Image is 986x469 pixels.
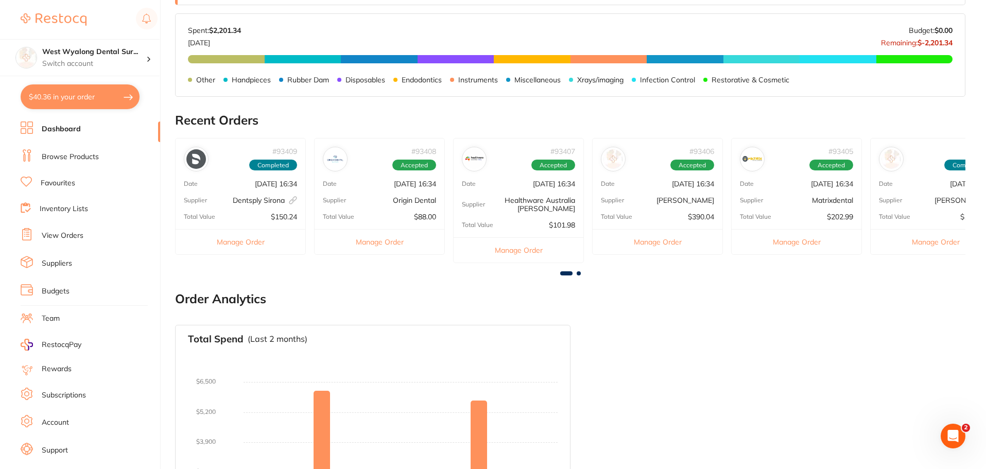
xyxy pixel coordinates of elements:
[42,59,146,69] p: Switch account
[176,229,305,254] button: Manage Order
[392,160,436,171] span: Accepted
[881,34,953,47] p: Remaining:
[809,160,853,171] span: Accepted
[811,180,853,188] p: [DATE] 16:34
[196,76,215,84] p: Other
[458,76,498,84] p: Instruments
[233,196,297,204] p: Dentsply Sirona
[315,229,444,254] button: Manage Order
[514,76,561,84] p: Miscellaneous
[209,26,241,35] strong: $2,201.34
[188,26,241,34] p: Spent:
[549,221,575,229] p: $101.98
[175,113,965,128] h2: Recent Orders
[188,334,244,345] h3: Total Spend
[603,149,623,169] img: Adam Dental
[550,147,575,155] p: # 93407
[689,147,714,155] p: # 93406
[393,196,436,204] p: Origin Dental
[402,76,442,84] p: Endodontics
[42,124,81,134] a: Dashboard
[593,229,722,254] button: Manage Order
[672,180,714,188] p: [DATE] 16:34
[232,76,271,84] p: Handpieces
[184,180,198,187] p: Date
[742,149,762,169] img: Matrixdental
[255,180,297,188] p: [DATE] 16:34
[935,26,953,35] strong: $0.00
[42,445,68,456] a: Support
[271,213,297,221] p: $150.24
[42,258,72,269] a: Suppliers
[464,149,484,169] img: Healthware Australia Ridley
[462,201,485,208] p: Supplier
[640,76,695,84] p: Infection Control
[42,314,60,324] a: Team
[918,38,953,47] strong: $-2,201.34
[188,34,241,47] p: [DATE]
[812,196,853,204] p: Matrixdental
[248,334,307,343] p: (Last 2 months)
[879,213,910,220] p: Total Value
[414,213,436,221] p: $88.00
[249,160,297,171] span: Completed
[879,197,902,204] p: Supplier
[323,180,337,187] p: Date
[577,76,624,84] p: Xrays/imaging
[41,178,75,188] a: Favourites
[42,418,69,428] a: Account
[21,339,81,351] a: RestocqPay
[827,213,853,221] p: $202.99
[42,390,86,401] a: Subscriptions
[712,76,789,84] p: Restorative & Cosmetic
[287,76,329,84] p: Rubber Dam
[601,213,632,220] p: Total Value
[42,231,83,241] a: View Orders
[909,26,953,34] p: Budget:
[828,147,853,155] p: # 93405
[533,180,575,188] p: [DATE] 16:34
[740,213,771,220] p: Total Value
[42,286,70,297] a: Budgets
[962,424,970,432] span: 2
[184,197,207,204] p: Supplier
[175,292,965,306] h2: Order Analytics
[732,229,861,254] button: Manage Order
[272,147,297,155] p: # 93409
[879,180,893,187] p: Date
[323,197,346,204] p: Supplier
[670,160,714,171] span: Accepted
[186,149,206,169] img: Dentsply Sirona
[601,197,624,204] p: Supplier
[42,364,72,374] a: Rewards
[40,204,88,214] a: Inventory Lists
[345,76,385,84] p: Disposables
[531,160,575,171] span: Accepted
[740,197,763,204] p: Supplier
[688,213,714,221] p: $390.04
[21,339,33,351] img: RestocqPay
[881,149,901,169] img: Henry Schein Halas
[601,180,615,187] p: Date
[485,196,575,213] p: Healthware Australia [PERSON_NAME]
[462,180,476,187] p: Date
[21,8,87,31] a: Restocq Logo
[454,237,583,263] button: Manage Order
[16,47,37,68] img: West Wyalong Dental Surgery (DentalTown 4)
[42,340,81,350] span: RestocqPay
[21,84,140,109] button: $40.36 in your order
[740,180,754,187] p: Date
[21,13,87,26] img: Restocq Logo
[42,47,146,57] h4: West Wyalong Dental Surgery (DentalTown 4)
[411,147,436,155] p: # 93408
[941,424,965,448] iframe: Intercom live chat
[394,180,436,188] p: [DATE] 16:34
[323,213,354,220] p: Total Value
[42,152,99,162] a: Browse Products
[325,149,345,169] img: Origin Dental
[462,221,493,229] p: Total Value
[184,213,215,220] p: Total Value
[656,196,714,204] p: [PERSON_NAME]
